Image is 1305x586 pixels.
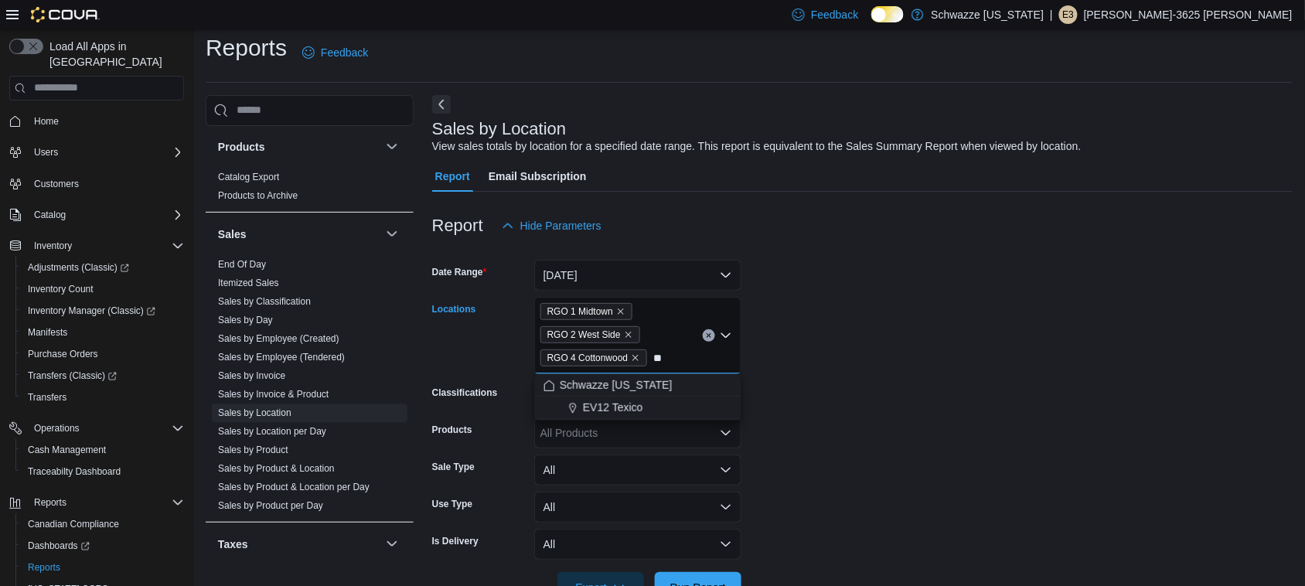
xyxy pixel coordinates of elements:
span: Hide Parameters [520,218,601,233]
span: Catalog Export [218,172,279,184]
span: Users [34,146,58,158]
button: Close list of options [720,329,732,342]
span: Inventory Manager (Classic) [28,305,155,317]
img: Cova [31,7,100,22]
span: Sales by Day [218,315,273,327]
input: Dark Mode [871,6,904,22]
a: Sales by Product & Location [218,464,335,475]
a: Feedback [296,37,374,68]
a: Sales by Product [218,445,288,456]
button: Remove RGO 2 West Side from selection in this group [624,330,633,339]
button: Operations [28,419,86,438]
h1: Reports [206,32,287,63]
a: Inventory Manager (Classic) [22,302,162,320]
h3: Report [432,216,483,235]
a: Sales by Day [218,315,273,326]
span: Catalog [34,209,66,221]
button: Manifests [15,322,190,343]
span: Sales by Location per Day [218,426,326,438]
a: Sales by Location per Day [218,427,326,438]
span: Feedback [321,45,368,60]
span: Reports [28,493,184,512]
button: Taxes [383,535,401,554]
a: Itemized Sales [218,278,279,289]
a: Sales by Classification [218,297,311,308]
a: Transfers (Classic) [15,365,190,387]
span: Sales by Classification [218,296,311,308]
h3: Products [218,139,265,155]
button: Reports [15,557,190,578]
h3: Taxes [218,537,248,552]
button: Inventory Count [15,278,190,300]
span: Itemized Sales [218,278,279,290]
button: All [534,492,741,523]
a: Customers [28,175,85,193]
a: Sales by Employee (Tendered) [218,353,345,363]
span: Users [28,143,184,162]
a: Adjustments (Classic) [22,258,135,277]
span: Inventory [34,240,72,252]
span: RGO 4 Cottonwood [540,349,648,366]
a: Purchase Orders [22,345,104,363]
span: Traceabilty Dashboard [22,462,184,481]
a: Home [28,112,65,131]
button: All [534,529,741,560]
span: Home [28,111,184,131]
span: Sales by Product & Location [218,463,335,475]
button: Catalog [28,206,72,224]
span: RGO 2 West Side [547,327,621,342]
span: Cash Management [22,441,184,459]
span: Dashboards [22,537,184,555]
span: Customers [34,178,79,190]
button: Cash Management [15,439,190,461]
span: RGO 1 Midtown [540,303,632,320]
h3: Sales [218,227,247,242]
a: Traceabilty Dashboard [22,462,127,481]
a: Manifests [22,323,73,342]
button: EV12 Texico [534,397,741,419]
p: | [1050,5,1053,24]
label: Products [432,424,472,436]
label: Use Type [432,498,472,510]
a: Canadian Compliance [22,515,125,533]
span: Inventory [28,237,184,255]
div: Sales [206,256,414,522]
span: Transfers [28,391,66,404]
p: Schwazze [US_STATE] [932,5,1044,24]
label: Date Range [432,266,487,278]
span: Schwazze [US_STATE] [560,377,673,393]
span: End Of Day [218,259,266,271]
button: Next [432,95,451,114]
a: Sales by Location [218,408,291,419]
button: Transfers [15,387,190,408]
a: Reports [22,558,66,577]
span: Sales by Invoice [218,370,285,383]
span: Adjustments (Classic) [22,258,184,277]
p: [PERSON_NAME]-3625 [PERSON_NAME] [1084,5,1293,24]
div: Erica-3625 Reyes [1059,5,1078,24]
button: Customers [3,172,190,195]
a: Products to Archive [218,191,298,202]
button: Home [3,110,190,132]
button: [DATE] [534,260,741,291]
span: Transfers (Classic) [22,366,184,385]
button: Remove RGO 4 Cottonwood from selection in this group [631,353,640,363]
span: RGO 2 West Side [540,326,640,343]
a: Adjustments (Classic) [15,257,190,278]
button: Hide Parameters [496,210,608,241]
span: Purchase Orders [22,345,184,363]
label: Locations [432,303,476,315]
button: Catalog [3,204,190,226]
span: Sales by Employee (Tendered) [218,352,345,364]
a: Transfers [22,388,73,407]
span: Reports [28,561,60,574]
button: Schwazze [US_STATE] [534,374,741,397]
span: Operations [28,419,184,438]
span: Purchase Orders [28,348,98,360]
span: Email Subscription [489,161,587,192]
a: Cash Management [22,441,112,459]
button: Open list of options [720,427,732,439]
a: Inventory Count [22,280,100,298]
a: Dashboards [22,537,96,555]
h3: Sales by Location [432,120,567,138]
